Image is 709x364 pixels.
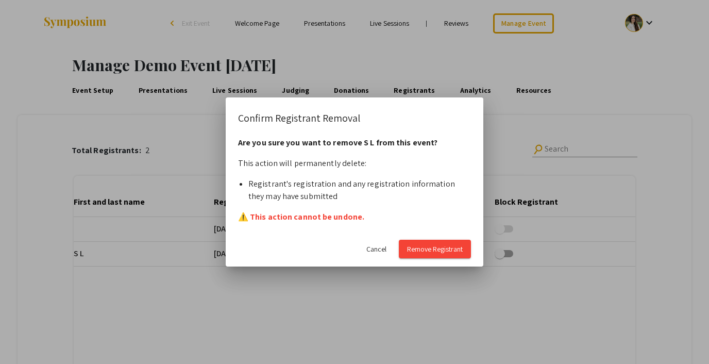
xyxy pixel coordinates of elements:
button: Remove Registrant [399,240,471,258]
strong: ⚠️ This action cannot be undone. [238,211,364,222]
h2: Confirm Registrant Removal [238,110,471,126]
span: Remove Registrant [407,244,463,254]
li: Registrant's registration and any registration information they may have submitted [248,178,471,203]
button: Cancel [358,240,395,258]
p: This action will permanently delete: [238,157,471,170]
strong: Are you sure you want to remove S L from this event? [238,137,437,148]
span: Cancel [366,244,386,254]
